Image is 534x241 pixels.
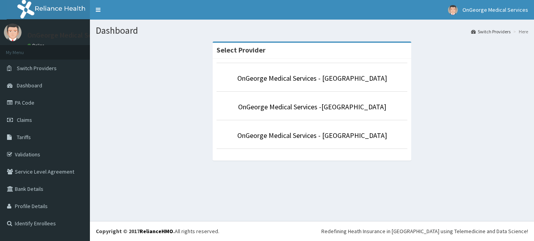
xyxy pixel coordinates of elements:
[4,24,22,41] img: User Image
[96,25,528,36] h1: Dashboard
[17,116,32,123] span: Claims
[27,43,46,48] a: Online
[17,65,57,72] span: Switch Providers
[462,6,528,13] span: OnGeorge Medical Services
[471,28,511,35] a: Switch Providers
[448,5,458,15] img: User Image
[140,228,173,235] a: RelianceHMO
[217,45,265,54] strong: Select Provider
[17,82,42,89] span: Dashboard
[237,74,387,83] a: OnGeorge Medical Services - [GEOGRAPHIC_DATA]
[90,221,534,241] footer: All rights reserved.
[238,102,386,111] a: OnGeorge Medical Services -[GEOGRAPHIC_DATA]
[96,228,175,235] strong: Copyright © 2017 .
[321,227,528,235] div: Redefining Heath Insurance in [GEOGRAPHIC_DATA] using Telemedicine and Data Science!
[27,32,110,39] p: OnGeorge Medical Services
[17,134,31,141] span: Tariffs
[511,28,528,35] li: Here
[237,131,387,140] a: OnGeorge Medical Services - [GEOGRAPHIC_DATA]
